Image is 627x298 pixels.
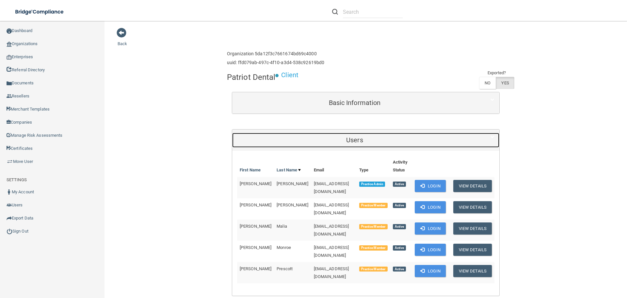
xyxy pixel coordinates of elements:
[118,33,127,46] a: Back
[227,60,324,65] h6: uuid: ffd079ab-497c-4f10-a3d4-538c92619bd0
[240,181,271,186] span: [PERSON_NAME]
[240,245,271,250] span: [PERSON_NAME]
[453,265,492,277] button: View Details
[453,244,492,256] button: View Details
[10,5,70,19] img: bridge_compliance_login_screen.278c3ca4.svg
[240,224,271,229] span: [PERSON_NAME]
[359,182,385,187] span: Practice Admin
[277,245,291,250] span: Monroe
[359,267,388,272] span: Practice Member
[227,51,324,56] h6: Organization 5da12f3c7661674bd69c4000
[314,181,349,194] span: [EMAIL_ADDRESS][DOMAIN_NAME]
[311,156,357,177] th: Email
[390,156,412,177] th: Activity Status
[479,77,496,89] label: NO
[7,42,12,47] img: organization-icon.f8decf85.png
[7,228,12,234] img: ic_power_dark.7ecde6b1.png
[237,96,494,110] a: Basic Information
[415,180,446,192] button: Login
[7,202,12,208] img: icon-users.e205127d.png
[277,166,301,174] a: Last Name
[453,201,492,213] button: View Details
[277,266,293,271] span: Prescott
[415,201,446,213] button: Login
[237,99,472,106] h5: Basic Information
[314,266,349,279] span: [EMAIL_ADDRESS][DOMAIN_NAME]
[7,189,12,195] img: ic_user_dark.df1a06c3.png
[359,224,388,229] span: Practice Member
[359,245,388,251] span: Practice Member
[393,267,406,272] span: Active
[7,55,12,60] img: enterprise.0d942306.png
[393,245,406,251] span: Active
[240,166,261,174] a: First Name
[240,202,271,207] span: [PERSON_NAME]
[415,222,446,235] button: Login
[7,94,12,99] img: ic_reseller.de258add.png
[415,265,446,277] button: Login
[314,224,349,237] span: [EMAIL_ADDRESS][DOMAIN_NAME]
[227,73,275,81] h4: Patriot Dental
[415,244,446,256] button: Login
[332,9,338,15] img: ic-search.3b580494.png
[314,202,349,215] span: [EMAIL_ADDRESS][DOMAIN_NAME]
[7,216,12,221] img: icon-export.b9366987.png
[479,69,514,77] td: Exported?
[314,245,349,258] span: [EMAIL_ADDRESS][DOMAIN_NAME]
[496,77,514,89] label: YES
[240,266,271,271] span: [PERSON_NAME]
[237,133,494,148] a: Users
[453,222,492,235] button: View Details
[277,202,308,207] span: [PERSON_NAME]
[7,176,27,184] label: SETTINGS
[393,203,406,208] span: Active
[343,6,403,18] input: Search
[393,224,406,229] span: Active
[359,203,388,208] span: Practice Member
[453,180,492,192] button: View Details
[7,81,12,86] img: icon-documents.8dae5593.png
[393,182,406,187] span: Active
[7,158,13,165] img: briefcase.64adab9b.png
[357,156,390,177] th: Type
[281,69,298,81] p: Client
[7,28,12,34] img: ic_dashboard_dark.d01f4a41.png
[277,181,308,186] span: [PERSON_NAME]
[237,136,472,144] h5: Users
[277,224,287,229] span: Malia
